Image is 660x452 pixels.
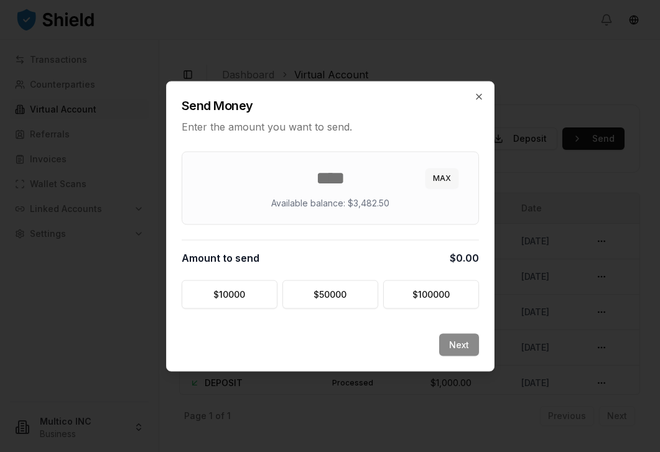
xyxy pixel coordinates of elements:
[425,168,458,188] button: MAX
[182,96,479,114] h2: Send Money
[383,280,479,308] button: $100000
[282,280,378,308] button: $50000
[450,250,479,265] span: $0.00
[182,280,277,308] button: $10000
[182,119,479,134] p: Enter the amount you want to send.
[182,250,259,265] span: Amount to send
[271,196,389,209] p: Available balance: $3,482.50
